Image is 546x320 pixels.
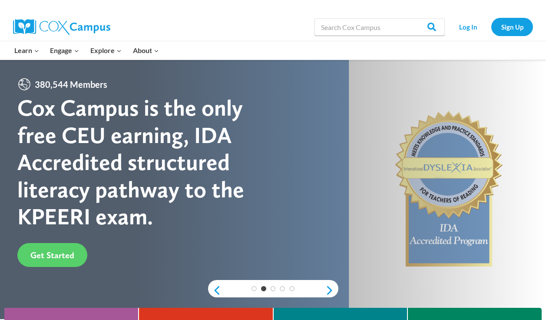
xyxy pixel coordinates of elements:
span: Explore [90,45,122,56]
nav: Secondary Navigation [449,18,533,36]
div: content slider buttons [208,282,338,299]
input: Search Cox Campus [314,18,445,36]
a: previous [208,285,221,296]
img: Cox Campus [13,19,110,35]
a: Log In [449,18,487,36]
a: 4 [280,286,285,291]
a: 2 [261,286,266,291]
span: Get Started [30,250,74,260]
div: Cox Campus is the only free CEU earning, IDA Accredited structured literacy pathway to the KPEERI... [17,94,273,230]
a: 5 [289,286,295,291]
span: Learn [14,45,39,56]
span: 380,544 Members [31,77,111,91]
a: Get Started [17,243,87,267]
span: Engage [50,45,79,56]
a: next [325,285,338,296]
span: About [133,45,159,56]
a: 1 [251,286,257,291]
a: Sign Up [491,18,533,36]
a: 3 [271,286,276,291]
nav: Primary Navigation [9,41,164,60]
